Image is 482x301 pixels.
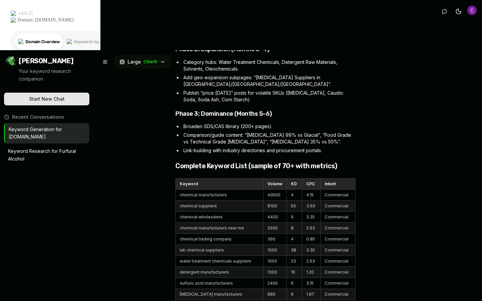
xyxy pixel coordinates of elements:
[320,289,355,300] td: Commercial
[176,278,263,289] td: sulfuric acid manufacturers
[302,267,320,278] td: 1.20
[19,68,88,83] p: Your keyword research companion
[12,114,64,120] span: Recent Conversations
[17,17,74,23] div: Domain: [DOMAIN_NAME]
[176,289,263,300] td: [MEDICAL_DATA] manufacturers
[263,190,287,201] td: 49500
[467,6,477,15] img: Chemtrade Asia Administrator
[287,201,302,212] td: 59
[67,39,72,44] img: tab_keywords_by_traffic_grey.svg
[302,179,320,190] th: CPC
[176,201,263,212] td: chemical suppliers
[287,289,302,300] td: 6
[263,267,287,278] td: 1300
[287,179,302,190] th: KD
[11,17,16,23] img: website_grey.svg
[320,256,355,267] td: Commercial
[175,162,355,170] h2: Complete Keyword List (sample of 70+ with metrics)
[18,39,23,44] img: tab_domain_overview_orange.svg
[287,278,302,289] td: 6
[467,6,477,15] button: Open user button
[287,267,302,278] td: 16
[320,245,355,256] td: Commercial
[9,126,76,141] p: Keyword Generation for [DOMAIN_NAME]
[8,147,76,163] p: Keyword Research for Furfural Alcohol
[287,190,302,201] td: 4
[182,132,355,145] li: Comparison/guide content: “[MEDICAL_DATA] 99% vs Glacial”, “Food Grade vs Technical Grade [MEDICA...
[5,56,16,66] img: Jello SEO Logo
[182,74,355,88] li: Add geo-expansion subpages: “[MEDICAL_DATA] Suppliers in [GEOGRAPHIC_DATA]/[GEOGRAPHIC_DATA]/[GEO...
[263,223,287,234] td: 2900
[263,289,287,300] td: 880
[263,256,287,267] td: 1000
[263,278,287,289] td: 2400
[11,11,16,16] img: logo_orange.svg
[182,59,355,72] li: Category hubs: Water Treatment Chemicals, Detergent Raw Materials, Solvents, Oleochemicals.
[19,56,74,66] span: [PERSON_NAME]
[302,223,320,234] td: 2.93
[263,201,287,212] td: 8100
[320,190,355,201] td: Commercial
[4,93,89,105] button: Start New Chat
[115,56,170,68] button: Large(10left)
[320,201,355,212] td: Commercial
[320,267,355,278] td: Commercial
[144,59,157,65] span: ( 10 left)
[29,96,65,102] span: Start New Chat
[287,245,302,256] td: 38
[287,212,302,223] td: 9
[302,190,320,201] td: 4.15
[4,145,89,166] button: Keyword Research for Furfural Alcohol
[175,110,355,118] h3: Phase 3: Dominance (Months 5–6)
[25,39,60,44] div: Domain Overview
[176,223,263,234] td: chemical manufacturers near me
[176,212,263,223] td: chemical wholesalers
[74,39,113,44] div: Keywords by Traffic
[176,256,263,267] td: water treatment chemicals suppliers
[287,256,302,267] td: 23
[263,212,287,223] td: 4400
[176,245,263,256] td: lab chemical suppliers
[320,234,355,245] td: Commercial
[128,59,141,65] span: Large
[302,201,320,212] td: 3.69
[320,212,355,223] td: Commercial
[182,90,355,103] li: Publish “price [DATE]” posts for volatile SKUs ([MEDICAL_DATA], Caustic Soda, Soda Ash, Corn Star...
[263,245,287,256] td: 1000
[302,289,320,300] td: 1.87
[176,267,263,278] td: detergent manufacturers
[176,190,263,201] td: chemical manufacturers
[263,179,287,190] th: Volume
[176,179,263,190] th: Keyword
[320,179,355,190] th: Intent
[302,234,320,245] td: 0.85
[5,123,89,144] button: Keyword Generation for [DOMAIN_NAME]
[182,123,355,130] li: Broaden SDS/CAS library (200+ pages).
[302,212,320,223] td: 3.25
[302,278,320,289] td: 3.15
[287,234,302,245] td: 4
[176,234,263,245] td: chemical trading company
[287,223,302,234] td: 8
[19,11,33,16] div: v 4.0.25
[320,278,355,289] td: Commercial
[302,256,320,267] td: 2.63
[182,147,355,154] li: Link-building with industry directories and procurement portals.
[320,223,355,234] td: Commercial
[302,245,320,256] td: 3.35
[263,234,287,245] td: 390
